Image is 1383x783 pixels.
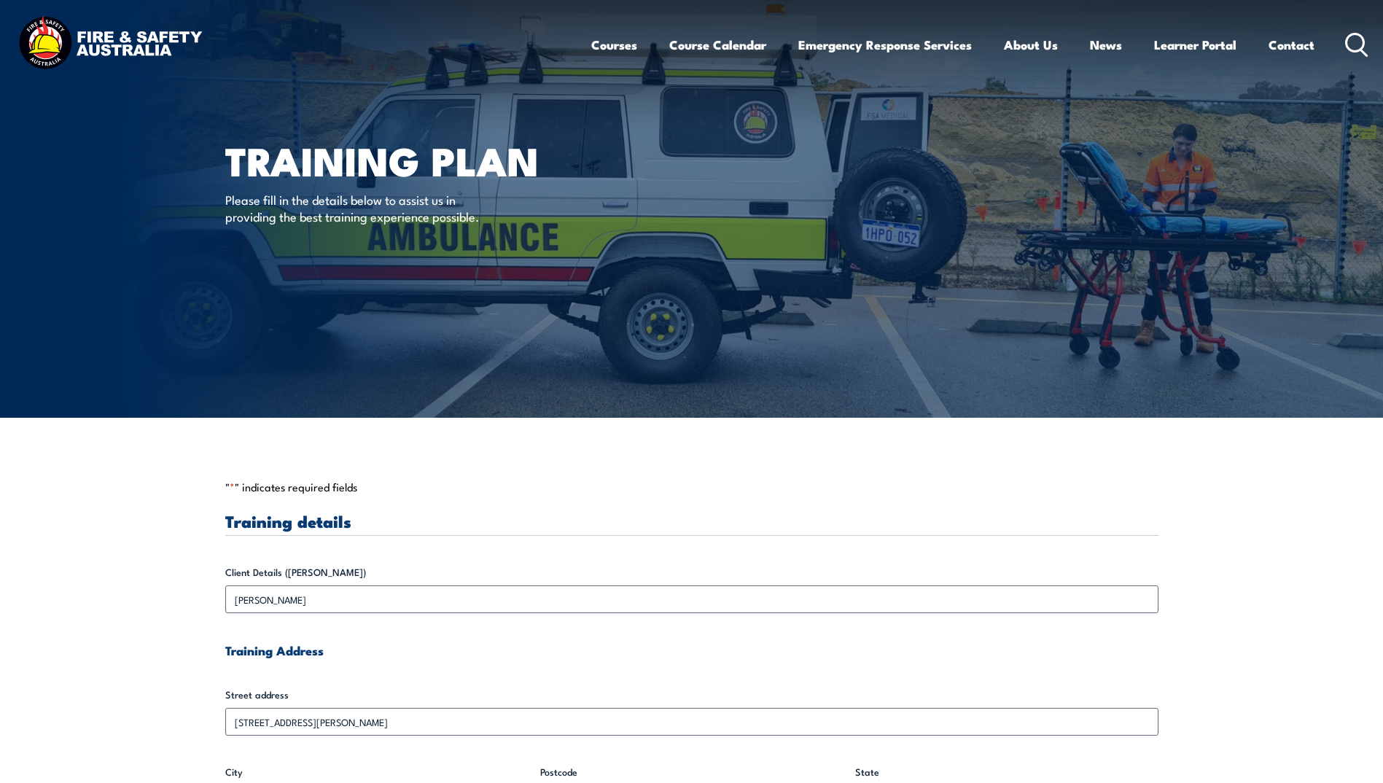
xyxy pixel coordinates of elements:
[540,765,844,779] label: Postcode
[225,191,491,225] p: Please fill in the details below to assist us in providing the best training experience possible.
[855,765,1158,779] label: State
[1154,26,1236,64] a: Learner Portal
[225,143,585,177] h1: Training plan
[669,26,766,64] a: Course Calendar
[225,765,529,779] label: City
[1090,26,1122,64] a: News
[798,26,972,64] a: Emergency Response Services
[225,565,1158,580] label: Client Details ([PERSON_NAME])
[225,642,1158,658] h4: Training Address
[1004,26,1058,64] a: About Us
[225,480,1158,494] p: " " indicates required fields
[225,687,1158,702] label: Street address
[1269,26,1314,64] a: Contact
[591,26,637,64] a: Courses
[225,513,1158,529] h3: Training details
